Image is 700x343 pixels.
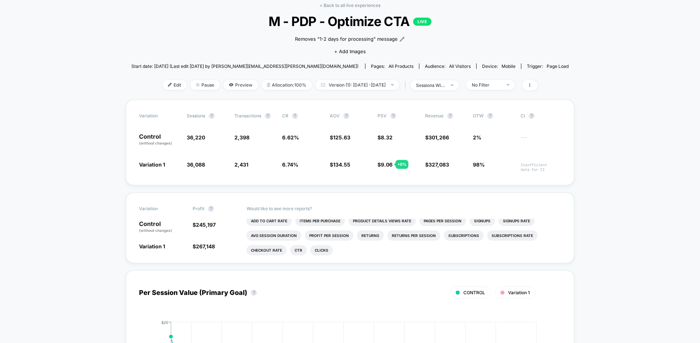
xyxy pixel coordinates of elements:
img: end [507,84,509,85]
li: Ctr [290,245,307,255]
span: CONTROL [463,290,485,295]
li: Pages Per Session [419,216,466,226]
button: ? [208,206,214,212]
img: end [451,84,453,86]
span: 2,398 [234,134,249,141]
span: Variation 1 [139,161,165,168]
div: No Filter [472,82,501,88]
span: 98% [473,161,485,168]
span: Variation 1 [139,243,165,249]
span: 8.32 [381,134,393,141]
span: 9.06 [381,161,393,168]
span: Insufficient data for CI [521,163,561,172]
li: Returns Per Session [387,230,440,241]
li: Items Per Purchase [295,216,345,226]
span: 36,088 [187,161,205,168]
span: Variation [139,113,179,119]
span: all products [389,63,413,69]
img: rebalance [267,83,270,87]
span: $ [330,161,350,168]
span: Removes "1-2 days for processing" message [295,36,398,43]
span: Pause [190,80,220,90]
span: $ [330,134,350,141]
li: Returns [357,230,384,241]
button: ? [292,113,298,119]
span: Sessions [187,113,205,118]
span: $ [193,243,215,249]
span: 125.63 [333,134,350,141]
img: end [196,83,200,87]
span: 36,220 [187,134,205,141]
img: edit [168,83,172,87]
span: OTW [473,113,513,119]
span: All Visitors [449,63,471,69]
li: Profit Per Session [305,230,353,241]
span: 6.74 % [282,161,298,168]
span: $ [378,161,393,168]
span: Variation 1 [508,290,530,295]
span: PSV [378,113,387,118]
span: (without changes) [139,141,172,145]
button: ? [209,113,215,119]
button: ? [390,113,396,119]
span: Start date: [DATE] (Last edit [DATE] by [PERSON_NAME][EMAIL_ADDRESS][PERSON_NAME][DOMAIN_NAME]) [131,63,358,69]
li: Checkout Rate [247,245,287,255]
span: 267,148 [196,243,215,249]
img: calendar [321,83,325,87]
div: sessions with impression [416,83,445,88]
span: mobile [502,63,515,69]
span: AOV [330,113,340,118]
span: 134.55 [333,161,350,168]
p: Would like to see more reports? [247,206,561,211]
span: M - PDP - Optimize CTA [153,14,547,29]
li: Clicks [310,245,333,255]
span: Profit [193,206,204,211]
span: 301,266 [429,134,449,141]
span: 2% [473,134,481,141]
span: 6.62 % [282,134,299,141]
span: Variation [139,206,179,212]
span: CR [282,113,288,118]
span: Device: [476,63,521,69]
span: Revenue [425,113,444,118]
button: ? [487,113,493,119]
button: ? [447,113,453,119]
span: $ [378,134,393,141]
li: Signups [470,216,495,226]
span: Preview [223,80,258,90]
span: | [403,80,411,91]
button: ? [343,113,349,119]
div: Trigger: [527,63,569,69]
span: 327,083 [429,161,449,168]
button: ? [529,113,535,119]
img: end [391,84,394,85]
span: --- [521,135,561,146]
span: + Add Images [334,48,366,54]
p: Control [139,221,185,233]
span: $ [425,161,449,168]
span: 2,431 [234,161,248,168]
span: Version (1): [DATE] - [DATE] [316,80,399,90]
button: ? [265,113,271,119]
span: Page Load [547,63,569,69]
span: 245,197 [196,222,216,228]
span: $ [193,222,216,228]
span: (without changes) [139,228,172,233]
li: Add To Cart Rate [247,216,292,226]
div: Audience: [425,63,471,69]
span: Allocation: 100% [262,80,312,90]
li: Product Details Views Rate [349,216,416,226]
li: Signups Rate [499,216,535,226]
span: $ [425,134,449,141]
button: ? [251,290,257,296]
span: CI [521,113,561,119]
li: Avg Session Duration [247,230,301,241]
li: Subscriptions Rate [487,230,537,241]
span: Transactions [234,113,261,118]
div: Pages: [371,63,413,69]
p: Control [139,134,179,146]
span: Edit [163,80,187,90]
a: < Back to all live experiences [320,3,380,8]
li: Subscriptions [444,230,484,241]
p: LIVE [413,18,431,26]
